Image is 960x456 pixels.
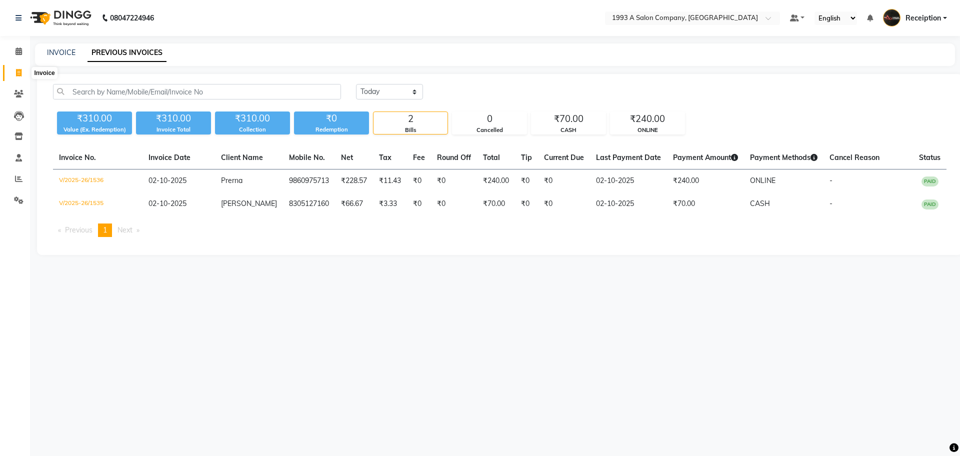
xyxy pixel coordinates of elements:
[53,192,142,215] td: V/2025-26/1535
[53,169,142,193] td: V/2025-26/1536
[483,153,500,162] span: Total
[596,153,661,162] span: Last Payment Date
[47,48,75,57] a: INVOICE
[148,153,190,162] span: Invoice Date
[544,153,584,162] span: Current Due
[341,153,353,162] span: Net
[437,153,471,162] span: Round Off
[148,199,186,208] span: 02-10-2025
[373,126,447,134] div: Bills
[538,169,590,193] td: ₹0
[215,111,290,125] div: ₹310.00
[921,199,938,209] span: PAID
[53,223,946,237] nav: Pagination
[65,225,92,234] span: Previous
[531,126,605,134] div: CASH
[921,176,938,186] span: PAID
[538,192,590,215] td: ₹0
[431,169,477,193] td: ₹0
[750,176,775,185] span: ONLINE
[590,192,667,215] td: 02-10-2025
[905,13,941,23] span: Receiption
[452,126,526,134] div: Cancelled
[373,192,407,215] td: ₹3.33
[57,111,132,125] div: ₹310.00
[103,225,107,234] span: 1
[335,192,373,215] td: ₹66.67
[294,111,369,125] div: ₹0
[110,4,154,32] b: 08047224946
[407,192,431,215] td: ₹0
[136,125,211,134] div: Invoice Total
[221,153,263,162] span: Client Name
[829,176,832,185] span: -
[373,112,447,126] div: 2
[283,192,335,215] td: 8305127160
[294,125,369,134] div: Redemption
[57,125,132,134] div: Value (Ex. Redemption)
[515,169,538,193] td: ₹0
[59,153,96,162] span: Invoice No.
[829,153,879,162] span: Cancel Reason
[521,153,532,162] span: Tip
[477,192,515,215] td: ₹70.00
[407,169,431,193] td: ₹0
[221,199,277,208] span: [PERSON_NAME]
[919,153,940,162] span: Status
[610,112,684,126] div: ₹240.00
[413,153,425,162] span: Fee
[750,199,770,208] span: CASH
[289,153,325,162] span: Mobile No.
[87,44,166,62] a: PREVIOUS INVOICES
[610,126,684,134] div: ONLINE
[136,111,211,125] div: ₹310.00
[673,153,738,162] span: Payment Amount
[452,112,526,126] div: 0
[25,4,94,32] img: logo
[335,169,373,193] td: ₹228.57
[667,169,744,193] td: ₹240.00
[215,125,290,134] div: Collection
[117,225,132,234] span: Next
[750,153,817,162] span: Payment Methods
[148,176,186,185] span: 02-10-2025
[590,169,667,193] td: 02-10-2025
[531,112,605,126] div: ₹70.00
[667,192,744,215] td: ₹70.00
[53,84,341,99] input: Search by Name/Mobile/Email/Invoice No
[883,9,900,26] img: Receiption
[431,192,477,215] td: ₹0
[515,192,538,215] td: ₹0
[829,199,832,208] span: -
[283,169,335,193] td: 9860975713
[221,176,242,185] span: Prerna
[477,169,515,193] td: ₹240.00
[31,67,57,79] div: Invoice
[373,169,407,193] td: ₹11.43
[379,153,391,162] span: Tax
